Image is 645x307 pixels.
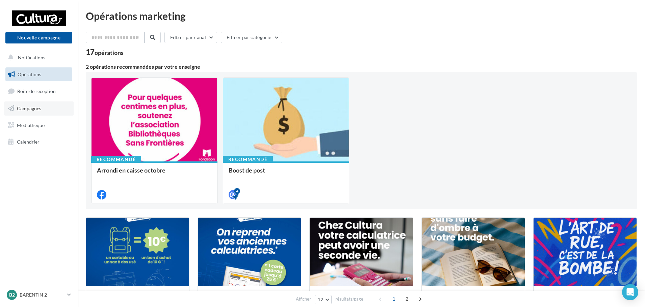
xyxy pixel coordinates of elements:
a: Opérations [4,67,74,82]
span: Médiathèque [17,122,45,128]
span: résultats/page [335,296,363,302]
span: Notifications [18,55,45,60]
button: 12 [315,295,332,304]
div: Arrondi en caisse octobre [97,167,212,180]
span: Campagnes [17,105,41,111]
a: Boîte de réception [4,84,74,98]
span: 1 [388,294,399,304]
span: B2 [9,291,15,298]
span: 12 [318,297,324,302]
button: Notifications [4,51,71,65]
span: Opérations [18,71,41,77]
div: 4 [234,188,240,194]
a: Médiathèque [4,118,74,132]
div: 17 [86,49,124,56]
div: Recommandé [91,156,141,163]
button: Filtrer par canal [164,32,217,43]
a: Campagnes [4,101,74,116]
span: Boîte de réception [17,88,56,94]
div: Opérations marketing [86,11,637,21]
div: Open Intercom Messenger [622,284,638,300]
div: 2 opérations recommandées par votre enseigne [86,64,637,69]
a: B2 BARENTIN 2 [5,288,72,301]
button: Nouvelle campagne [5,32,72,43]
div: Boost de post [229,167,343,180]
div: opérations [95,50,124,56]
span: 2 [402,294,412,304]
span: Calendrier [17,139,40,145]
p: BARENTIN 2 [20,291,64,298]
a: Calendrier [4,135,74,149]
span: Afficher [296,296,311,302]
div: Recommandé [223,156,273,163]
button: Filtrer par catégorie [221,32,282,43]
